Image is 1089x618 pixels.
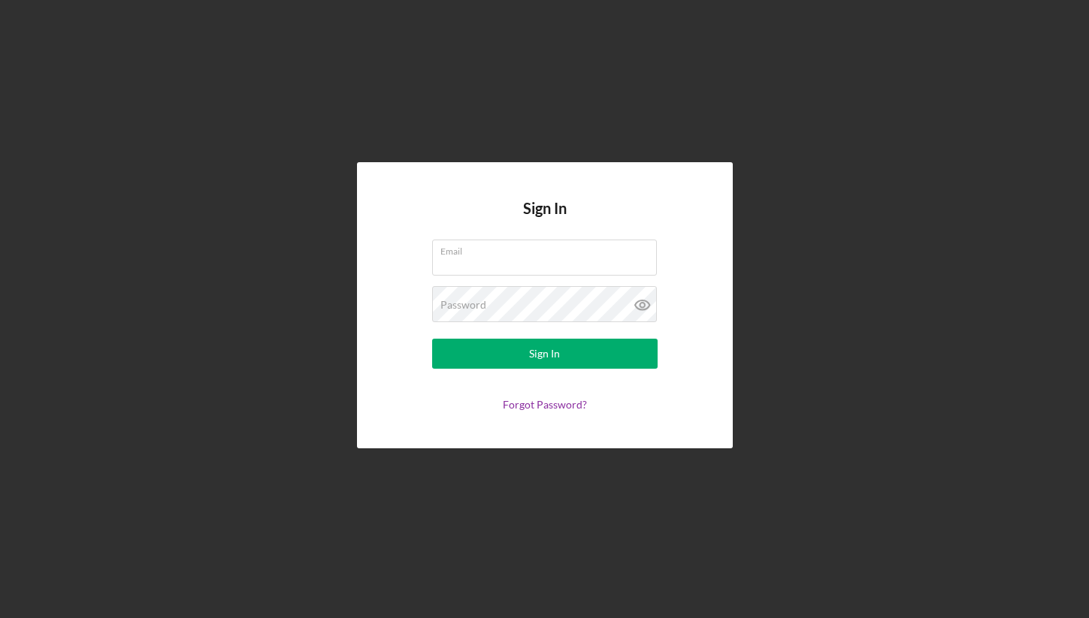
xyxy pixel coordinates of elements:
label: Email [440,240,657,257]
a: Forgot Password? [503,398,587,411]
div: Sign In [529,339,560,369]
button: Sign In [432,339,658,369]
h4: Sign In [523,200,567,240]
label: Password [440,299,486,311]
